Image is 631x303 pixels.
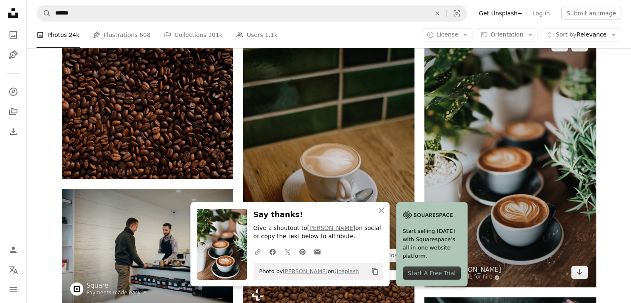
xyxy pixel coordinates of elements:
[5,103,22,120] a: Collections
[265,243,280,260] a: Share on Facebook
[253,224,383,241] p: Give a shoutout to on social or copy the text below to attribute.
[62,48,233,179] img: coffee bean lot
[396,202,468,286] a: Start selling [DATE] with Squarespace’s all-in-one website platform.Start A Free Trial
[424,155,596,162] a: shallow focus photography of coffee late in mug on table
[310,243,325,260] a: Share over email
[255,265,359,278] span: Photo by on
[555,31,607,39] span: Relevance
[307,225,355,231] a: [PERSON_NAME]
[490,31,523,38] span: Orientation
[37,5,467,22] form: Find visuals sitewide
[5,27,22,43] a: Photos
[5,281,22,298] button: Menu
[208,30,223,39] span: 201k
[476,28,538,42] button: Orientation
[449,274,501,281] a: Available for hire
[243,13,414,270] img: a cup of coffee on a saucer with a spoon
[428,5,446,21] button: Clear
[5,83,22,100] a: Explore
[164,22,223,48] a: Collections 201k
[280,243,295,260] a: Share on Twitter
[5,123,22,140] a: Download History
[93,22,151,48] a: Illustrations 608
[5,5,22,23] a: Home — Unsplash
[436,31,458,38] span: License
[236,22,278,48] a: Users 1.1k
[474,7,527,20] a: Get Unsplash+
[70,282,83,296] img: Go to Square's profile
[87,281,147,290] a: Square
[527,7,555,20] a: Log in
[403,227,461,260] span: Start selling [DATE] with Squarespace’s all-in-one website platform.
[62,110,233,117] a: coffee bean lot
[571,266,588,279] a: Download
[334,268,359,274] a: Unsplash
[283,268,328,274] a: [PERSON_NAME]
[295,243,310,260] a: Share on Pinterest
[5,261,22,278] button: Language
[403,209,453,221] img: file-1705255347840-230a6ab5bca9image
[253,209,383,221] h3: Say thanks!
[368,264,382,279] button: Copy to clipboard
[424,30,596,287] img: shallow focus photography of coffee late in mug on table
[561,7,621,20] button: Submit an image
[5,242,22,258] a: Log in / Sign up
[62,242,233,249] a: man buying item in shop
[62,189,233,303] img: man buying item in shop
[265,30,277,39] span: 1.1k
[555,31,576,38] span: Sort by
[37,5,51,21] button: Search Unsplash
[87,290,147,296] a: Payments made easy ↗
[403,266,461,280] div: Start A Free Trial
[5,46,22,63] a: Illustrations
[422,28,473,42] button: License
[447,5,467,21] button: Visual search
[449,266,501,274] a: [PERSON_NAME]
[541,28,621,42] button: Sort byRelevance
[243,137,414,145] a: a cup of coffee on a saucer with a spoon
[139,30,151,39] span: 608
